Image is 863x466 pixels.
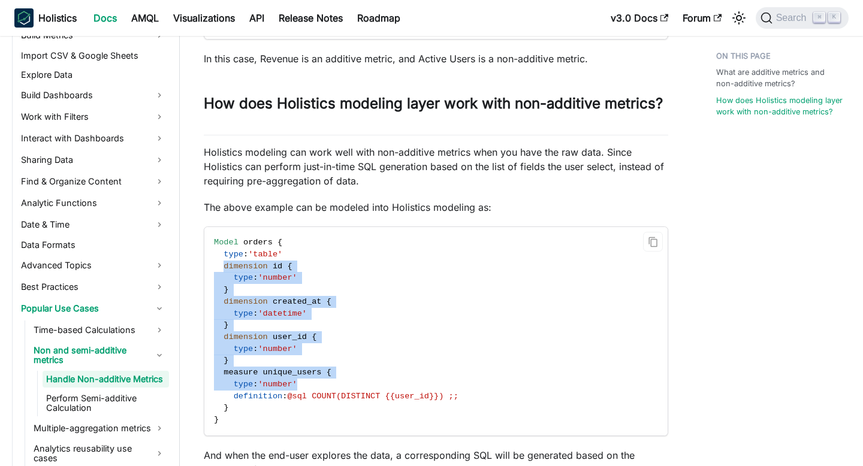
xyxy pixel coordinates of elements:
span: type [234,380,254,389]
a: Explore Data [17,66,169,83]
kbd: K [828,12,840,23]
span: } [224,320,228,329]
b: Holistics [38,11,77,25]
span: unique_users [263,368,322,377]
span: : [282,392,287,401]
a: Import CSV & Google Sheets [17,47,169,64]
a: How does Holistics modeling layer work with non-additive metrics? [716,95,844,117]
span: dimension [224,297,267,306]
span: dimension [224,332,267,341]
span: { [287,262,292,271]
a: Non and semi-additive metrics [30,342,169,368]
span: orders [243,238,273,247]
span: { [312,332,316,341]
a: Date & Time [17,215,169,234]
span: : [253,273,258,282]
a: HolisticsHolistics [14,8,77,28]
a: Data Formats [17,237,169,253]
p: The above example can be modeled into Holistics modeling as: [204,200,668,214]
a: Multiple-aggregation metrics [30,419,169,438]
span: } [224,356,228,365]
a: Forum [675,8,729,28]
span: 'table' [248,250,282,259]
a: Handle Non-additive Metrics [43,371,169,388]
span: 'number' [258,380,297,389]
img: Holistics [14,8,34,28]
span: type [234,309,254,318]
a: Best Practices [17,277,169,296]
a: Interact with Dashboards [17,129,169,148]
h2: How does Holistics modeling layer work with non-additive metrics? [204,95,668,135]
a: Popular Use Cases [17,299,169,318]
a: Sharing Data [17,150,169,170]
span: id [273,262,282,271]
a: Roadmap [350,8,408,28]
a: What are additive metrics and non-additive metrics? [716,66,844,89]
a: v3.0 Docs [604,8,675,28]
span: type [234,344,254,353]
span: 'number' [258,273,297,282]
a: Release Notes [271,8,350,28]
button: Search (Command+K) [756,7,849,29]
span: } [224,403,228,412]
a: Visualizations [166,8,242,28]
button: Switch between dark and light mode (currently light mode) [729,8,749,28]
p: In this case, Revenue is an additive metric, and Active Users is a non-additive metric. [204,52,668,66]
span: Search [773,13,814,23]
span: 'datetime' [258,309,307,318]
a: Advanced Topics [17,256,169,275]
span: @sql COUNT(DISTINCT {{user_id}}) ;; [287,392,458,401]
span: Model [214,238,239,247]
a: Find & Organize Content [17,172,169,191]
span: definition [234,392,283,401]
span: { [277,238,282,247]
span: : [253,344,258,353]
span: measure [224,368,258,377]
p: Holistics modeling can work well with non-additive metrics when you have the raw data. Since Holi... [204,145,668,188]
a: AMQL [124,8,166,28]
a: Work with Filters [17,107,169,126]
a: Time-based Calculations [30,320,169,340]
span: 'number' [258,344,297,353]
a: Perform Semi-additive Calculation [43,390,169,416]
span: : [253,309,258,318]
span: created_at [273,297,322,306]
span: type [224,250,243,259]
span: { [327,368,331,377]
span: { [327,297,331,306]
a: Build Dashboards [17,86,169,105]
button: Copy code to clipboard [643,232,663,252]
a: Docs [86,8,124,28]
span: : [243,250,248,259]
a: Analytic Functions [17,193,169,213]
kbd: ⌘ [813,12,825,23]
span: } [224,285,228,294]
span: } [214,415,219,424]
span: type [234,273,254,282]
span: dimension [224,262,267,271]
a: API [242,8,271,28]
span: : [253,380,258,389]
span: user_id [273,332,307,341]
